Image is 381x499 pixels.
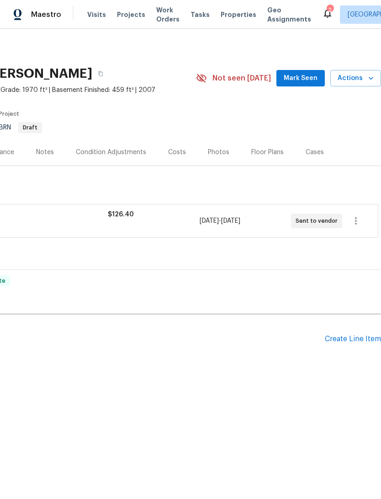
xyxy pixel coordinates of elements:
[168,148,186,157] div: Costs
[251,148,284,157] div: Floor Plans
[296,216,341,225] span: Sent to vendor
[212,74,271,83] span: Not seen [DATE]
[208,148,229,157] div: Photos
[325,335,381,343] div: Create Line Item
[87,10,106,19] span: Visits
[108,211,134,218] span: $126.40
[156,5,180,24] span: Work Orders
[92,65,109,82] button: Copy Address
[330,70,381,87] button: Actions
[221,10,256,19] span: Properties
[190,11,210,18] span: Tasks
[284,73,317,84] span: Mark Seen
[31,10,61,19] span: Maestro
[117,10,145,19] span: Projects
[306,148,324,157] div: Cases
[36,148,54,157] div: Notes
[267,5,311,24] span: Geo Assignments
[338,73,374,84] span: Actions
[200,218,219,224] span: [DATE]
[200,216,240,225] span: -
[76,148,146,157] div: Condition Adjustments
[327,5,333,15] div: 2
[221,218,240,224] span: [DATE]
[19,125,41,130] span: Draft
[276,70,325,87] button: Mark Seen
